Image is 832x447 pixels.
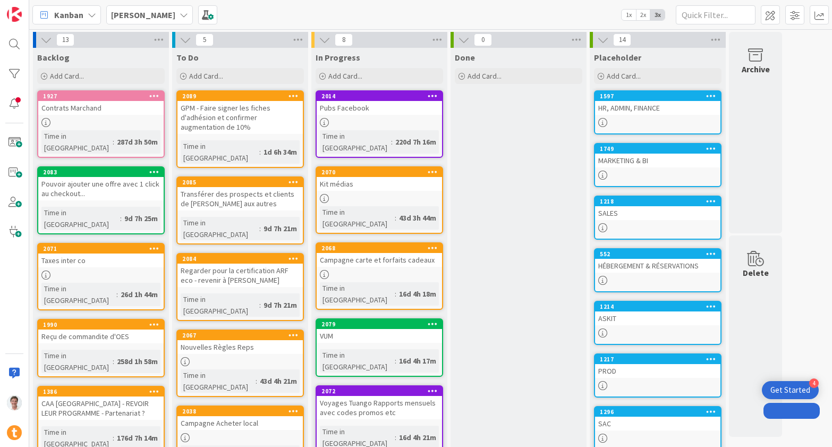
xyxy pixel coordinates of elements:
div: Regarder pour la certification ARF eco - revenir à [PERSON_NAME] [177,264,303,287]
div: Time in [GEOGRAPHIC_DATA] [41,283,116,306]
span: 1x [622,10,636,20]
div: 43d 3h 44m [396,212,439,224]
div: Taxes inter co [38,254,164,267]
div: Time in [GEOGRAPHIC_DATA] [181,293,259,317]
div: 1214 [595,302,720,311]
div: 1214 [600,303,720,310]
span: 14 [613,33,631,46]
div: 16d 4h 17m [396,355,439,367]
div: 2072Voyages Tuango Rapports mensuels avec codes promos etc [317,386,442,419]
img: avatar [7,425,22,440]
div: Archive [742,63,770,75]
span: : [395,288,396,300]
div: Pubs Facebook [317,101,442,115]
div: 2014Pubs Facebook [317,91,442,115]
div: HÉBERGEMENT & RÉSERVATIONS [595,259,720,273]
div: 1386 [43,388,164,395]
div: 1990Reçu de commandite d'OES [38,320,164,343]
div: Get Started [770,385,810,395]
div: 43d 4h 21m [257,375,300,387]
div: 2068 [321,244,442,252]
span: Done [455,52,475,63]
div: 2072 [317,386,442,396]
div: Time in [GEOGRAPHIC_DATA] [181,369,256,393]
span: : [116,289,118,300]
div: Time in [GEOGRAPHIC_DATA] [41,350,113,373]
div: 552HÉBERGEMENT & RÉSERVATIONS [595,249,720,273]
div: 2038 [182,408,303,415]
div: 2014 [321,92,442,100]
div: 2084 [182,255,303,263]
div: 2070Kit médias [317,167,442,191]
div: 1597 [600,92,720,100]
div: 2085 [182,179,303,186]
div: 220d 7h 16m [393,136,439,148]
div: 2079VUM [317,319,442,343]
div: 2089 [182,92,303,100]
div: Time in [GEOGRAPHIC_DATA] [320,349,395,373]
div: 1217 [600,356,720,363]
span: Add Card... [607,71,641,81]
div: 9d 7h 25m [122,213,160,224]
div: Time in [GEOGRAPHIC_DATA] [181,140,259,164]
div: 1386CAA [GEOGRAPHIC_DATA] - REVOIR LEUR PROGRAMME - Partenariat ? [38,387,164,420]
div: Time in [GEOGRAPHIC_DATA] [320,206,395,230]
div: 1218 [595,197,720,206]
div: 2038 [177,407,303,416]
div: Nouvelles Règles Reps [177,340,303,354]
span: 8 [335,33,353,46]
div: Time in [GEOGRAPHIC_DATA] [41,130,113,154]
span: : [259,223,261,234]
div: 2072 [321,387,442,395]
div: MARKETING & BI [595,154,720,167]
img: JG [7,395,22,410]
span: : [120,213,122,224]
div: 2068Campagne carte et forfaits cadeaux [317,243,442,267]
div: 2089 [177,91,303,101]
div: 1749 [600,145,720,153]
div: Contrats Marchand [38,101,164,115]
span: : [256,375,257,387]
div: Time in [GEOGRAPHIC_DATA] [320,130,391,154]
div: SAC [595,417,720,431]
div: 2084Regarder pour la certification ARF eco - revenir à [PERSON_NAME] [177,254,303,287]
span: Placeholder [594,52,641,63]
div: Delete [743,266,769,279]
div: Voyages Tuango Rapports mensuels avec codes promos etc [317,396,442,419]
div: 2067 [177,331,303,340]
div: 2083 [43,168,164,176]
span: Add Card... [468,71,502,81]
div: 1749MARKETING & BI [595,144,720,167]
div: 2083Pouvoir ajouter une offre avec 1 click au checkout... [38,167,164,200]
div: CAA [GEOGRAPHIC_DATA] - REVOIR LEUR PROGRAMME - Partenariat ? [38,397,164,420]
div: 16d 4h 18m [396,288,439,300]
div: 9d 7h 21m [261,299,300,311]
div: Transférer des prospects et clients de [PERSON_NAME] aux autres [177,187,303,210]
span: : [259,299,261,311]
div: 1990 [43,321,164,328]
div: SALES [595,206,720,220]
div: 2079 [321,321,442,328]
div: 2067Nouvelles Règles Reps [177,331,303,354]
div: VUM [317,329,442,343]
div: GPM - Faire signer les fiches d'adhésion et confirmer augmentation de 10% [177,101,303,134]
div: 1217PROD [595,355,720,378]
span: In Progress [316,52,360,63]
span: : [113,432,114,444]
span: Backlog [37,52,70,63]
input: Quick Filter... [676,5,755,24]
div: 2085 [177,178,303,187]
div: 1218SALES [595,197,720,220]
b: [PERSON_NAME] [111,10,175,20]
div: 552 [600,250,720,258]
span: 13 [56,33,74,46]
div: 2070 [321,168,442,176]
div: 1597HR, ADMIN, FINANCE [595,91,720,115]
img: Visit kanbanzone.com [7,7,22,22]
div: 2071 [43,245,164,252]
div: 1296 [595,407,720,417]
div: 1927 [38,91,164,101]
div: 2083 [38,167,164,177]
div: 26d 1h 44m [118,289,160,300]
div: 1927Contrats Marchand [38,91,164,115]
